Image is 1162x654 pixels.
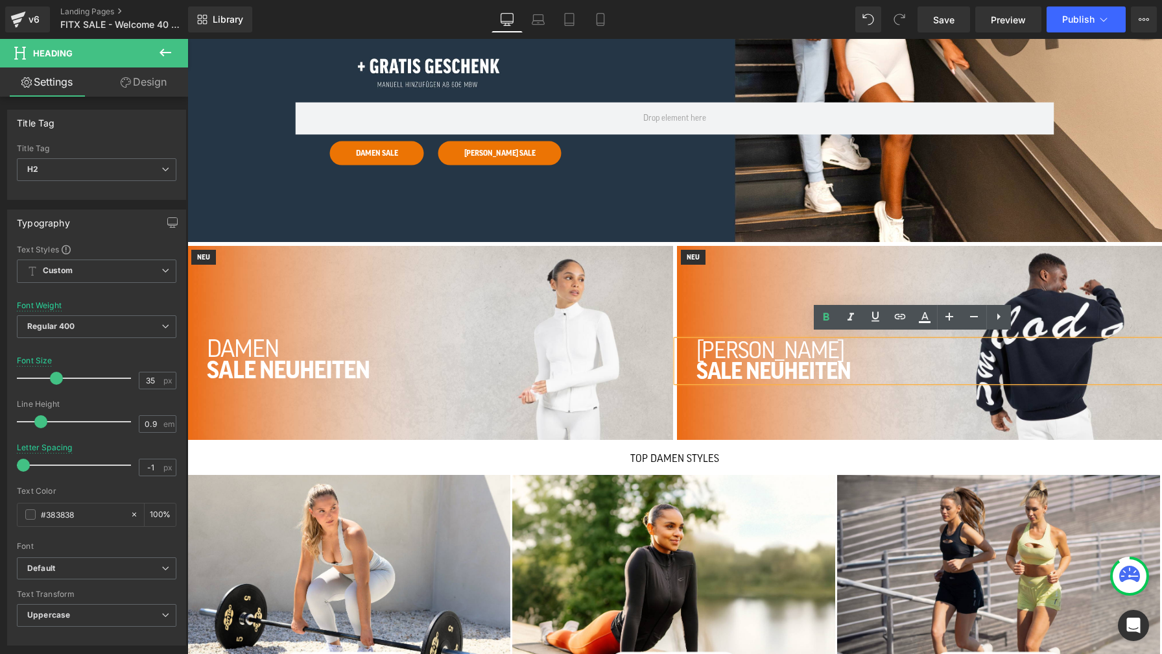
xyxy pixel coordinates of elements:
[143,102,237,126] a: DAMEN SALE
[17,487,176,496] div: Text Color
[975,6,1041,32] a: Preview
[169,110,211,117] span: DAMEN SALE
[991,13,1026,27] span: Preview
[163,420,174,428] span: em
[17,110,55,128] div: Title Tag
[277,110,348,117] span: [PERSON_NAME] SALE
[492,6,523,32] a: Desktop
[145,503,176,526] div: %
[27,610,70,620] b: Uppercase
[251,102,374,126] a: [PERSON_NAME] SALE
[509,321,663,344] span: SALE NEUHEITEN
[19,320,182,344] strong: SALE NEUHEITEN
[60,19,185,30] span: FITX SALE - Welcome 40 % Rabatt
[1118,610,1149,641] div: Open Intercom Messenger
[17,210,70,228] div: Typography
[1047,6,1126,32] button: Publish
[41,507,124,522] input: Color
[163,376,174,385] span: px
[17,144,176,153] div: Title Tag
[33,48,73,58] span: Heading
[855,6,881,32] button: Undo
[213,14,243,25] span: Library
[60,6,209,17] a: Landing Pages
[554,6,585,32] a: Tablet
[17,400,176,409] div: Line Height
[17,443,73,452] div: Letter Spacing
[17,301,62,310] div: Font Weight
[97,67,191,97] a: Design
[5,6,50,32] a: v6
[17,542,176,551] div: Font
[26,11,42,28] div: v6
[43,265,73,276] b: Custom
[1062,14,1095,25] span: Publish
[933,13,954,27] span: Save
[17,590,176,599] div: Text Transform
[27,563,55,574] i: Default
[188,6,252,32] a: New Library
[886,6,912,32] button: Redo
[1131,6,1157,32] button: More
[27,164,38,174] b: H2
[17,356,53,365] div: Font Size
[163,463,174,472] span: px
[19,298,91,322] span: damen
[509,300,657,323] span: [PERSON_NAME]
[17,244,176,254] div: Text Styles
[27,321,75,331] b: Regular 400
[523,6,554,32] a: Laptop
[585,6,616,32] a: Mobile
